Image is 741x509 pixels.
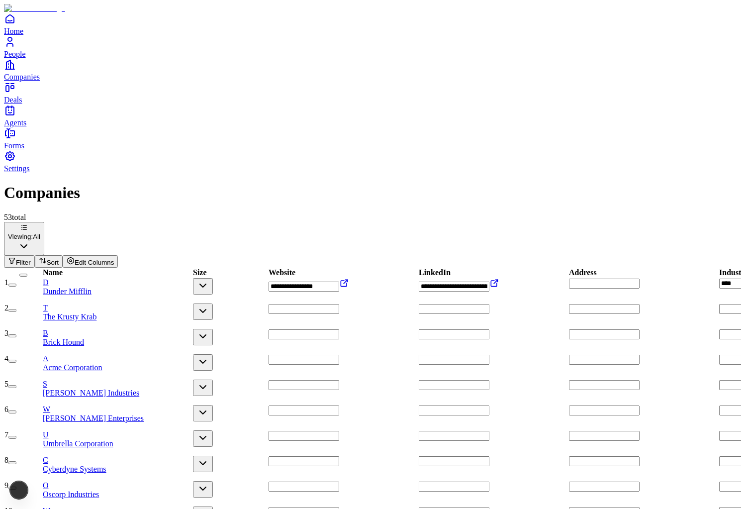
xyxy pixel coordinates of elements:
a: Deals [4,82,737,104]
div: W [43,405,192,414]
span: Cyberdyne Systems [43,465,106,473]
div: B [43,329,192,338]
a: Forms [4,127,737,150]
span: [PERSON_NAME] Enterprises [43,414,144,422]
span: 9 [4,481,8,490]
span: Sort [47,259,59,266]
a: Settings [4,150,737,173]
a: Agents [4,104,737,127]
div: U [43,430,192,439]
a: People [4,36,737,58]
div: S [43,380,192,389]
span: Dunder Mifflin [43,287,92,296]
span: Agents [4,118,26,127]
div: Size [193,268,207,277]
a: AAcme Corporation [43,354,192,372]
div: C [43,456,192,465]
span: 4 [4,354,8,363]
a: DDunder Mifflin [43,278,192,296]
a: Companies [4,59,737,81]
button: Filter [4,255,35,268]
span: Oscorp Industries [43,490,99,499]
span: Filter [16,259,31,266]
span: 5 [4,380,8,388]
span: 8 [4,456,8,464]
span: People [4,50,26,58]
div: Viewing: [8,233,40,240]
span: [PERSON_NAME] Industries [43,389,139,397]
span: 6 [4,405,8,413]
button: Sort [35,255,63,268]
span: Deals [4,96,22,104]
span: Forms [4,141,24,150]
a: OOscorp Industries [43,481,192,499]
span: Edit Columns [75,259,114,266]
div: Website [269,268,295,277]
span: Home [4,27,23,35]
span: Acme Corporation [43,363,102,372]
span: 3 [4,329,8,337]
span: Brick Hound [43,338,84,346]
span: Settings [4,164,30,173]
div: D [43,278,192,287]
img: Item Brain Logo [4,4,65,13]
span: 7 [4,430,8,439]
div: Address [569,268,597,277]
a: Home [4,13,737,35]
span: Umbrella Corporation [43,439,113,448]
div: O [43,481,192,490]
a: BBrick Hound [43,329,192,347]
span: Companies [4,73,40,81]
a: CCyberdyne Systems [43,456,192,474]
div: LinkedIn [419,268,451,277]
div: T [43,304,192,312]
span: 2 [4,304,8,312]
div: A [43,354,192,363]
a: W[PERSON_NAME] Enterprises [43,405,192,423]
h1: Companies [4,184,737,202]
button: Edit Columns [63,255,118,268]
div: Name [43,268,63,277]
a: S[PERSON_NAME] Industries [43,380,192,398]
a: TThe Krusty Krab [43,304,192,321]
a: UUmbrella Corporation [43,430,192,448]
span: 1 [4,278,8,287]
div: 53 total [4,213,737,222]
span: The Krusty Krab [43,312,96,321]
